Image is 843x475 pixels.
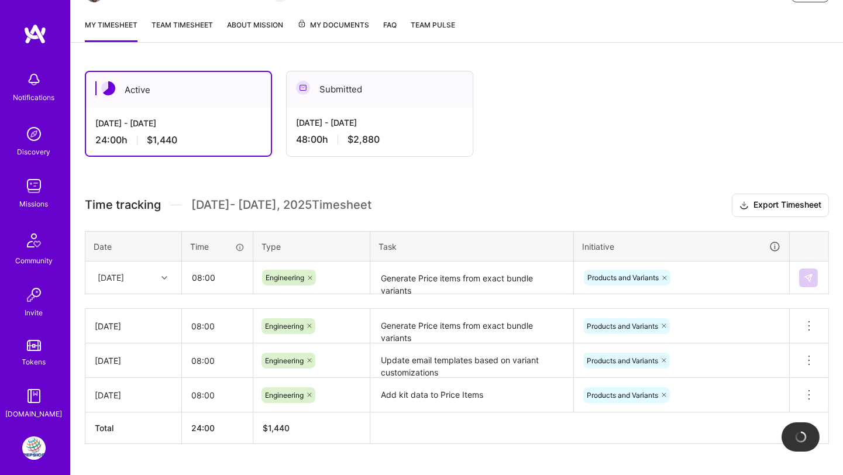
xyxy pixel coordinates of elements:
span: [DATE] - [DATE] , 2025 Timesheet [191,198,371,212]
div: Invite [25,307,43,319]
th: Date [85,231,182,261]
img: Submit [804,273,813,283]
img: tokens [27,340,41,351]
div: [DATE] - [DATE] [296,116,463,129]
th: Task [370,231,574,261]
img: Submitted [296,81,310,95]
span: Engineering [265,391,304,400]
span: My Documents [297,19,369,32]
a: My timesheet [85,19,137,42]
div: null [799,269,819,287]
span: Engineering [265,356,304,365]
div: [DATE] - [DATE] [95,117,261,129]
div: [DATE] [95,389,172,401]
a: Team Pulse [411,19,455,42]
div: Notifications [13,91,55,104]
div: Submitted [287,71,473,107]
img: Invite [22,283,46,307]
img: Active [101,81,115,95]
span: Products and Variants [587,322,658,331]
span: Engineering [266,273,304,282]
div: Time [190,240,245,253]
span: Products and Variants [587,391,658,400]
div: Tokens [22,356,46,368]
input: HH:MM [182,380,253,411]
a: Team timesheet [152,19,213,42]
span: Time tracking [85,198,161,212]
div: [DATE] [95,354,172,367]
img: bell [22,68,46,91]
span: Products and Variants [587,356,658,365]
th: Type [253,231,370,261]
textarea: Generate Price items from exact bundle variants [371,310,572,343]
i: icon Chevron [161,275,167,281]
span: Engineering [265,322,304,331]
div: 24:00 h [95,134,261,146]
img: discovery [22,122,46,146]
span: $2,880 [347,133,380,146]
div: [DATE] [95,320,172,332]
img: PepsiCo: eCommerce Elixir Development [22,436,46,460]
textarea: Add kit data to Price Items [371,379,572,411]
input: HH:MM [182,345,253,376]
img: loading [795,431,807,443]
a: About Mission [227,19,283,42]
div: [DATE] [98,271,124,284]
a: PepsiCo: eCommerce Elixir Development [19,436,49,460]
span: Products and Variants [587,273,659,282]
div: Community [15,254,53,267]
span: $1,440 [147,134,177,146]
input: HH:MM [182,311,253,342]
div: Missions [20,198,49,210]
span: $ 1,440 [263,423,290,433]
div: Initiative [582,240,781,253]
a: My Documents [297,19,369,42]
div: 48:00 h [296,133,463,146]
img: teamwork [22,174,46,198]
i: icon Download [739,199,749,212]
input: HH:MM [183,262,252,293]
textarea: Update email templates based on variant customizations [371,345,572,377]
textarea: Generate Price items from exact bundle variants [371,263,572,294]
button: Export Timesheet [732,194,829,217]
div: Active [86,72,271,108]
th: Total [85,412,182,444]
img: Community [20,226,48,254]
a: FAQ [383,19,397,42]
div: [DOMAIN_NAME] [6,408,63,420]
img: guide book [22,384,46,408]
span: Team Pulse [411,20,455,29]
img: logo [23,23,47,44]
div: Discovery [18,146,51,158]
th: 24:00 [182,412,253,444]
